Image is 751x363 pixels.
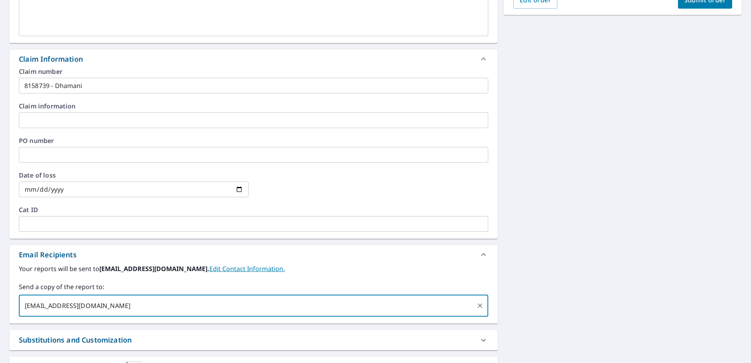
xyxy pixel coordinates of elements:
div: Email Recipients [9,245,498,264]
a: EditContactInfo [209,264,285,273]
div: Claim Information [9,49,498,68]
label: Claim number [19,68,488,75]
b: [EMAIL_ADDRESS][DOMAIN_NAME]. [99,264,209,273]
div: Substitutions and Customization [9,330,498,350]
button: Clear [474,300,485,311]
label: PO number [19,137,488,144]
div: Email Recipients [19,249,77,260]
div: Substitutions and Customization [19,335,132,345]
label: Cat ID [19,207,488,213]
label: Send a copy of the report to: [19,282,488,291]
label: Your reports will be sent to [19,264,488,273]
label: Date of loss [19,172,249,178]
label: Claim information [19,103,488,109]
div: Claim Information [19,54,83,64]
